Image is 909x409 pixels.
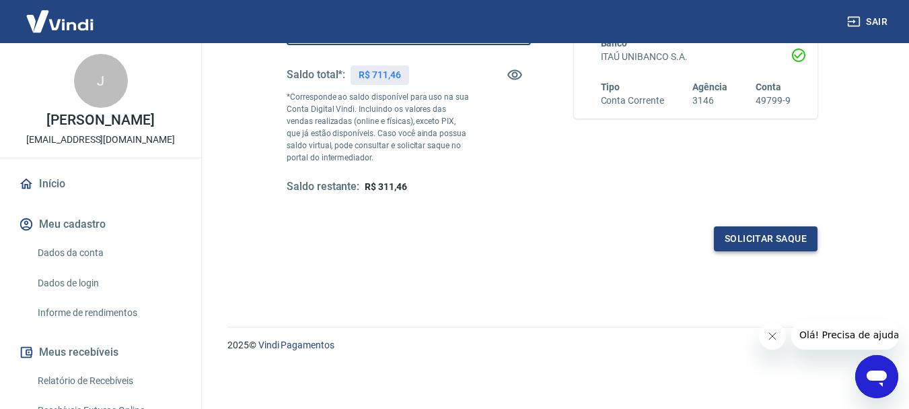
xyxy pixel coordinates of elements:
span: Olá! Precisa de ajuda? [8,9,113,20]
p: [PERSON_NAME] [46,113,154,127]
span: Tipo [601,82,620,92]
button: Meu cadastro [16,210,185,239]
img: Vindi [16,1,104,42]
h6: ITAÚ UNIBANCO S.A. [601,50,791,64]
button: Meus recebíveis [16,338,185,367]
a: Dados de login [32,270,185,297]
div: J [74,54,128,108]
button: Sair [844,9,893,34]
h6: 49799-9 [756,94,791,108]
button: Solicitar saque [714,226,817,251]
span: Agência [692,82,727,92]
span: Banco [601,38,628,49]
h6: Conta Corrente [601,94,664,108]
a: Início [16,169,185,199]
a: Relatório de Recebíveis [32,367,185,395]
span: R$ 311,46 [365,181,407,192]
span: Conta [756,82,781,92]
p: *Corresponde ao saldo disponível para uso na sua Conta Digital Vindi. Incluindo os valores das ve... [287,91,470,164]
iframe: Fechar mensagem [759,323,786,350]
h5: Saldo total*: [287,68,345,82]
p: [EMAIL_ADDRESS][DOMAIN_NAME] [26,133,175,147]
a: Vindi Pagamentos [258,340,334,350]
p: 2025 © [227,338,877,352]
h5: Saldo restante: [287,180,359,194]
iframe: Mensagem da empresa [791,320,898,350]
a: Informe de rendimentos [32,299,185,327]
h6: 3146 [692,94,727,108]
p: R$ 711,46 [359,68,401,82]
a: Dados da conta [32,239,185,267]
iframe: Botão para abrir a janela de mensagens [855,355,898,398]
